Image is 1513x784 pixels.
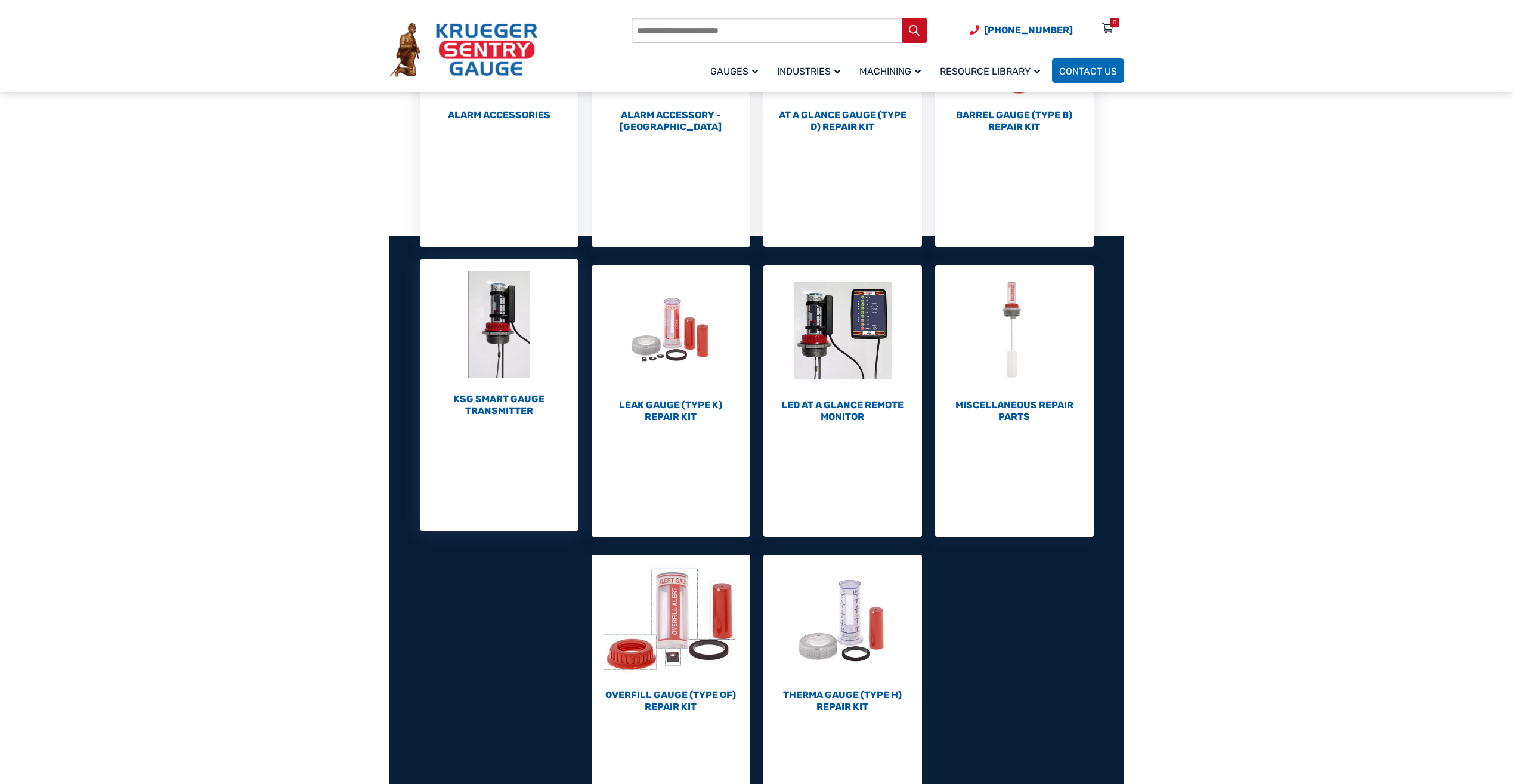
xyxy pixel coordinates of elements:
h2: Overfill Gauge (Type OF) Repair Kit [592,689,750,713]
h2: Alarm Accessories [420,109,578,121]
h2: KSG Smart Gauge Transmitter [420,393,578,417]
img: Leak Gauge (Type K) Repair Kit [592,265,750,396]
a: Gauges [703,57,770,85]
a: Visit product category Therma Gauge (Type H) Repair Kit [763,555,922,713]
h2: Barrel Gauge (Type B) Repair Kit [935,109,1094,133]
img: Therma Gauge (Type H) Repair Kit [763,555,922,686]
h2: Miscellaneous Repair Parts [935,399,1094,423]
img: Krueger Sentry Gauge [389,23,537,78]
a: Visit product category Miscellaneous Repair Parts [935,265,1094,423]
a: Contact Us [1052,58,1124,83]
h2: Leak Gauge (Type K) Repair Kit [592,399,750,423]
a: Visit product category LED At A Glance Remote Monitor [763,265,922,423]
h2: Therma Gauge (Type H) Repair Kit [763,689,922,713]
h2: At a Glance Gauge (Type D) Repair Kit [763,109,922,133]
a: Industries [770,57,852,85]
img: KSG Smart Gauge Transmitter [420,259,578,390]
a: Machining [852,57,933,85]
span: [PHONE_NUMBER] [984,24,1073,36]
span: Machining [859,66,921,77]
img: Overfill Gauge (Type OF) Repair Kit [592,555,750,686]
a: Visit product category Overfill Gauge (Type OF) Repair Kit [592,555,750,713]
a: Phone Number (920) 434-8860 [970,23,1073,38]
img: LED At A Glance Remote Monitor [763,265,922,396]
a: Resource Library [933,57,1052,85]
span: Resource Library [940,66,1040,77]
a: Visit product category KSG Smart Gauge Transmitter [420,259,578,417]
span: Gauges [710,66,758,77]
a: Visit product category Leak Gauge (Type K) Repair Kit [592,265,750,423]
h2: LED At A Glance Remote Monitor [763,399,922,423]
span: Contact Us [1059,66,1117,77]
img: Miscellaneous Repair Parts [935,265,1094,396]
span: Industries [777,66,840,77]
h2: Alarm Accessory - [GEOGRAPHIC_DATA] [592,109,750,133]
div: 0 [1113,18,1116,27]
